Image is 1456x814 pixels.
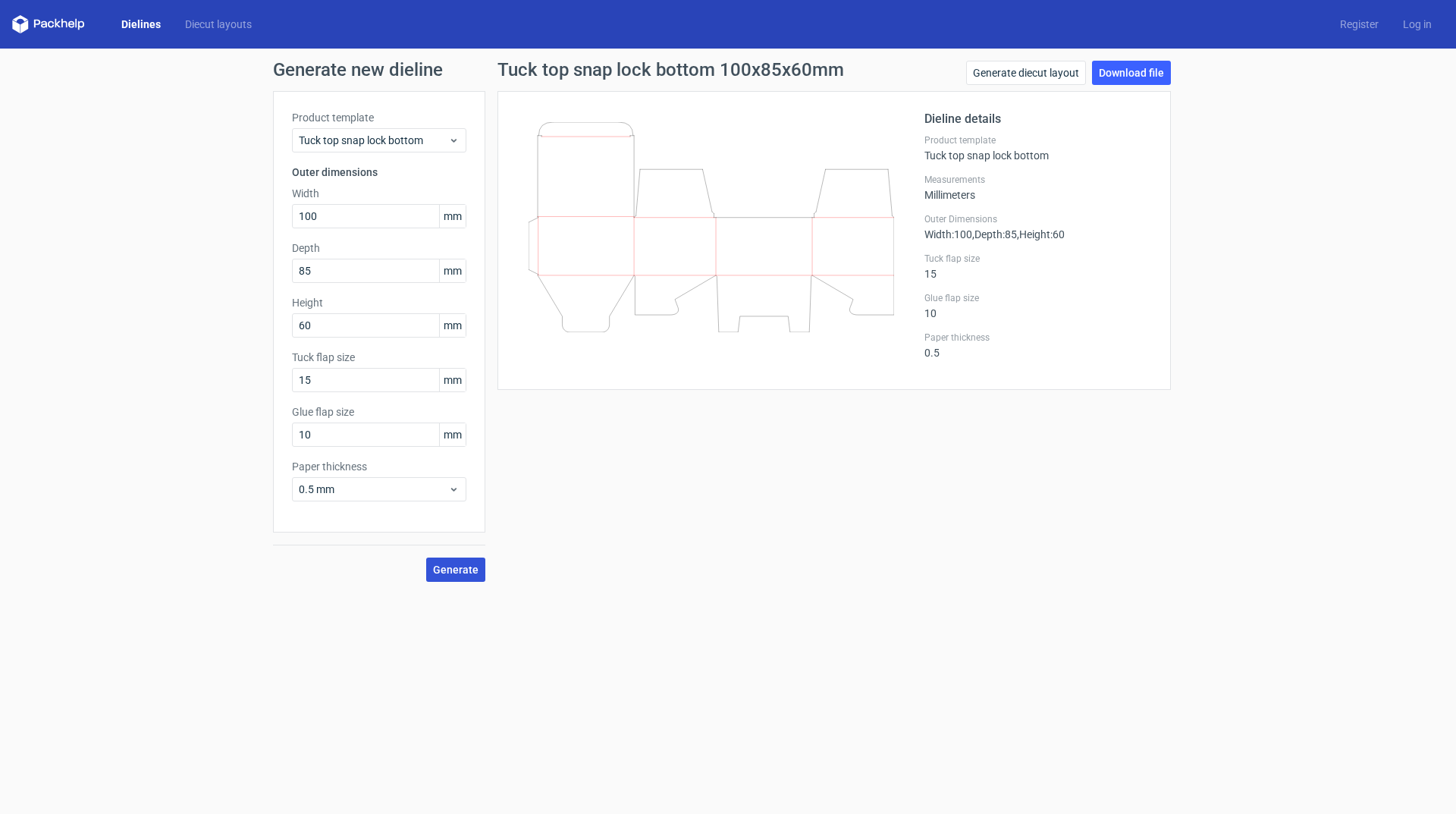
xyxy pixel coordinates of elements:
[924,292,1152,304] label: Glue flap size
[924,110,1152,128] h2: Dieline details
[292,404,466,420] label: Glue flap size
[924,174,1152,201] div: Millimeters
[497,61,844,79] h1: Tuck top snap lock bottom 100x85x60mm
[1328,17,1391,32] a: Register
[924,213,1152,225] label: Outer Dimensions
[439,423,466,446] span: mm
[924,228,972,240] span: Width : 100
[924,332,1152,344] label: Paper thickness
[433,564,479,575] span: Generate
[273,61,1183,79] h1: Generate new dieline
[173,17,264,32] a: Diecut layouts
[439,369,466,391] span: mm
[924,174,1152,186] label: Measurements
[292,110,466,125] label: Product template
[1092,61,1171,85] a: Download file
[292,186,466,201] label: Width
[924,253,1152,280] div: 15
[924,134,1152,146] label: Product template
[439,259,466,282] span: mm
[924,134,1152,162] div: Tuck top snap lock bottom
[924,332,1152,359] div: 0.5
[924,292,1152,319] div: 10
[966,61,1086,85] a: Generate diecut layout
[292,165,466,180] h3: Outer dimensions
[292,295,466,310] label: Height
[1391,17,1444,32] a: Log in
[426,558,485,582] button: Generate
[972,228,1017,240] span: , Depth : 85
[439,205,466,228] span: mm
[109,17,173,32] a: Dielines
[924,253,1152,265] label: Tuck flap size
[292,240,466,256] label: Depth
[1017,228,1065,240] span: , Height : 60
[299,133,448,148] span: Tuck top snap lock bottom
[292,350,466,365] label: Tuck flap size
[439,314,466,337] span: mm
[292,459,466,474] label: Paper thickness
[299,482,448,497] span: 0.5 mm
